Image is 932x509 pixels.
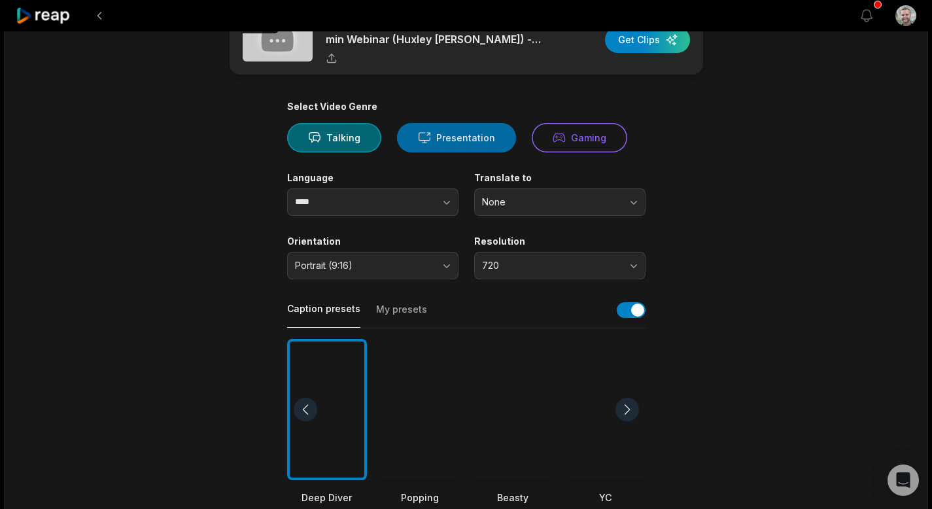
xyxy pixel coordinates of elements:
span: Portrait (9:16) [295,260,432,272]
button: None [474,188,646,216]
div: Open Intercom Messenger [888,465,919,496]
p: Build Something Lovable with AI — Free 60-min Webinar (Huxley [PERSON_NAME]) - 2025_10_12 18_25 A... [326,16,551,47]
label: Language [287,172,458,184]
div: Beasty [473,491,553,504]
button: Talking [287,123,381,152]
button: Presentation [397,123,516,152]
button: Caption presets [287,302,360,328]
button: My presets [376,303,427,328]
div: Popping [380,491,460,504]
span: None [482,196,619,208]
label: Orientation [287,236,458,247]
div: Deep Diver [287,491,367,504]
div: YC [566,491,646,504]
label: Translate to [474,172,646,184]
span: 720 [482,260,619,272]
button: 720 [474,252,646,279]
button: Portrait (9:16) [287,252,458,279]
label: Resolution [474,236,646,247]
button: Gaming [532,123,627,152]
div: Select Video Genre [287,101,646,113]
button: Get Clips [605,27,690,53]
